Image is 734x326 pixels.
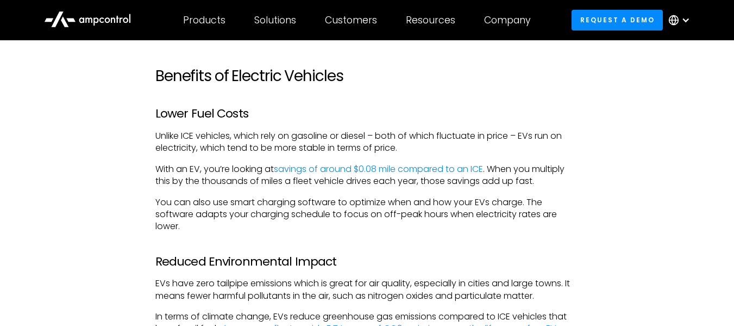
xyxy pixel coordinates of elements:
a: Request a demo [572,10,663,30]
div: Company [484,14,531,26]
div: Products [183,14,225,26]
h2: Benefits of Electric Vehicles [155,67,579,85]
p: You can also use smart charging software to optimize when and how your EVs charge. The software a... [155,196,579,233]
h3: Reduced Environmental Impact [155,255,579,269]
p: EVs have zero tailpipe emissions which is great for air quality, especially in cities and large t... [155,278,579,302]
p: With an EV, you’re looking at . When you multiply this by the thousands of miles a fleet vehicle ... [155,163,579,188]
p: Unlike ICE vehicles, which rely on gasoline or diesel – both of which fluctuate in price – EVs ru... [155,130,579,155]
div: Solutions [254,14,296,26]
div: Customers [325,14,377,26]
a: savings of around $0.08 mile compared to an ICE [274,163,483,175]
div: Resources [406,14,455,26]
h3: Lower Fuel Costs [155,107,579,121]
